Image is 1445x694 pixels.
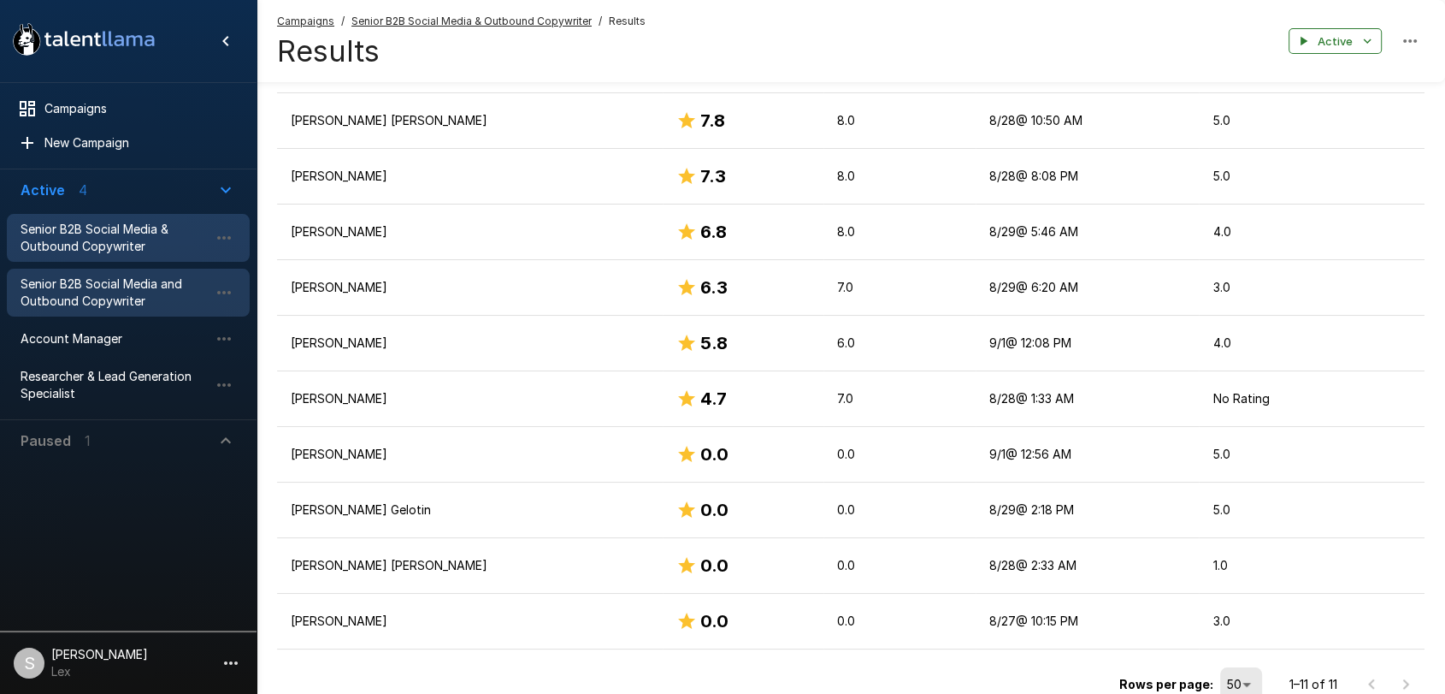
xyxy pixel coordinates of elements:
[837,501,961,519] p: 0.0
[976,427,1200,483] td: 9/1 @ 12:56 AM
[291,279,649,296] p: [PERSON_NAME]
[976,371,1200,427] td: 8/28 @ 1:33 AM
[599,13,602,30] span: /
[700,441,728,468] h6: 0.0
[976,149,1200,205] td: 8/28 @ 8:08 PM
[700,552,728,579] h6: 0.0
[976,538,1200,594] td: 8/28 @ 2:33 AM
[837,223,961,240] p: 8.0
[837,557,961,574] p: 0.0
[837,446,961,463] p: 0.0
[291,223,649,240] p: [PERSON_NAME]
[291,168,649,185] p: [PERSON_NAME]
[700,163,726,190] h6: 7.3
[341,13,345,30] span: /
[1212,223,1411,240] p: 4.0
[1212,501,1411,519] p: 5.0
[837,335,961,352] p: 6.0
[700,496,728,524] h6: 0.0
[837,168,961,185] p: 8.0
[1289,676,1337,693] p: 1–11 of 11
[976,594,1200,650] td: 8/27 @ 10:15 PM
[291,557,649,574] p: [PERSON_NAME] [PERSON_NAME]
[976,316,1200,371] td: 9/1 @ 12:08 PM
[700,608,728,635] h6: 0.0
[277,15,334,27] u: Campaigns
[1212,613,1411,630] p: 3.0
[291,335,649,352] p: [PERSON_NAME]
[837,279,961,296] p: 7.0
[609,13,646,30] span: Results
[976,93,1200,149] td: 8/28 @ 10:50 AM
[700,385,727,412] h6: 4.7
[1212,390,1411,407] p: No Rating
[291,446,649,463] p: [PERSON_NAME]
[976,205,1200,260] td: 8/29 @ 5:46 AM
[291,501,649,519] p: [PERSON_NAME] Gelotin
[700,329,728,357] h6: 5.8
[1212,279,1411,296] p: 3.0
[837,390,961,407] p: 7.0
[976,483,1200,538] td: 8/29 @ 2:18 PM
[1212,335,1411,352] p: 4.0
[700,274,728,301] h6: 6.3
[976,260,1200,316] td: 8/29 @ 6:20 AM
[1212,112,1411,129] p: 5.0
[1289,28,1382,55] button: Active
[277,33,646,69] h4: Results
[1212,446,1411,463] p: 5.0
[1212,557,1411,574] p: 1.0
[1119,676,1213,693] p: Rows per page:
[291,613,649,630] p: [PERSON_NAME]
[291,112,649,129] p: [PERSON_NAME] [PERSON_NAME]
[837,613,961,630] p: 0.0
[837,112,961,129] p: 8.0
[291,390,649,407] p: [PERSON_NAME]
[700,107,725,134] h6: 7.8
[1212,168,1411,185] p: 5.0
[700,218,727,246] h6: 6.8
[351,15,592,27] u: Senior B2B Social Media & Outbound Copywriter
